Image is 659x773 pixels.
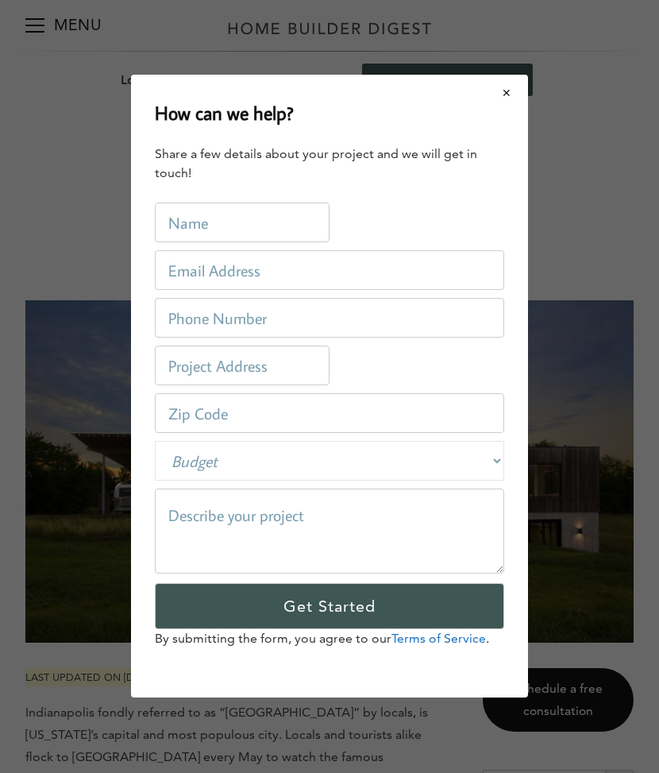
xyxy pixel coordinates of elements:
[391,632,486,647] a: Terms of Service
[354,659,640,754] iframe: Drift Widget Chat Controller
[155,584,504,630] input: Get Started
[155,346,329,386] input: Project Address
[155,299,504,338] input: Phone Number
[155,99,294,127] h2: How can we help?
[155,394,504,434] input: Zip Code
[155,145,504,184] div: Share a few details about your project and we will get in touch!
[155,203,329,243] input: Name
[155,630,504,649] p: By submitting the form, you agree to our .
[486,76,528,110] button: Close modal
[155,251,504,291] input: Email Address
